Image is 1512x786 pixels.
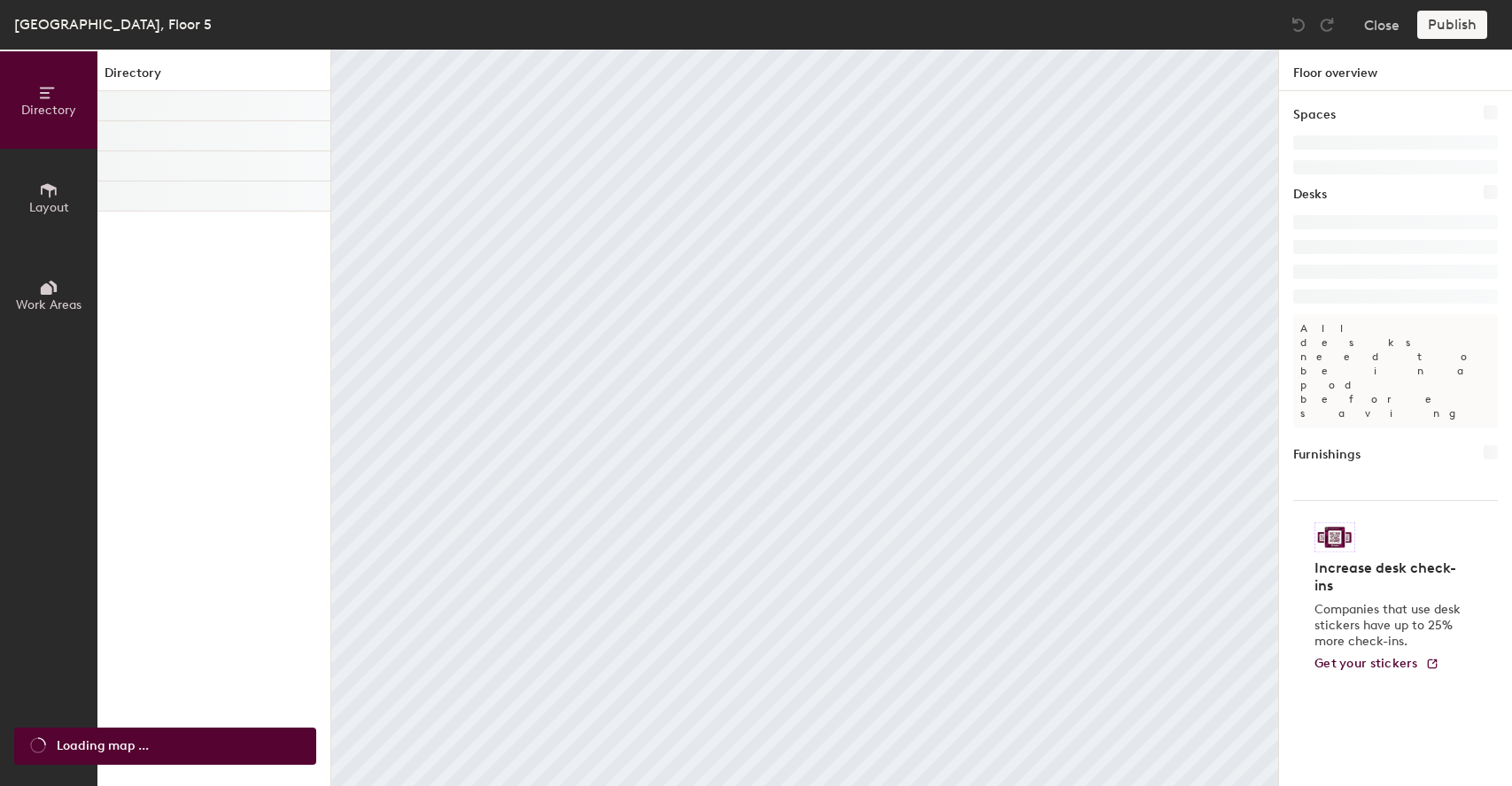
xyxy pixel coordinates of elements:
span: Loading map ... [57,736,149,756]
h1: Furnishings [1293,445,1361,465]
span: Layout [29,200,69,215]
h1: Spaces [1293,105,1336,125]
h4: Increase desk check-ins [1314,559,1466,595]
h1: Directory [97,64,330,91]
a: Get your stickers [1314,657,1439,672]
img: Sticker logo [1314,522,1355,552]
span: Directory [21,103,76,118]
span: Work Areas [16,297,81,312]
h1: Desks [1293,185,1327,204]
canvas: Map [331,50,1278,786]
p: All desks need to be in a pod before saving [1293,314,1498,428]
span: Get your stickers [1314,656,1418,671]
h1: Floor overview [1279,50,1512,91]
button: Close [1364,11,1400,39]
p: Companies that use desk stickers have up to 25% more check-ins. [1314,602,1466,650]
img: Undo [1290,16,1307,34]
img: Redo [1318,16,1336,34]
div: [GEOGRAPHIC_DATA], Floor 5 [14,13,212,35]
